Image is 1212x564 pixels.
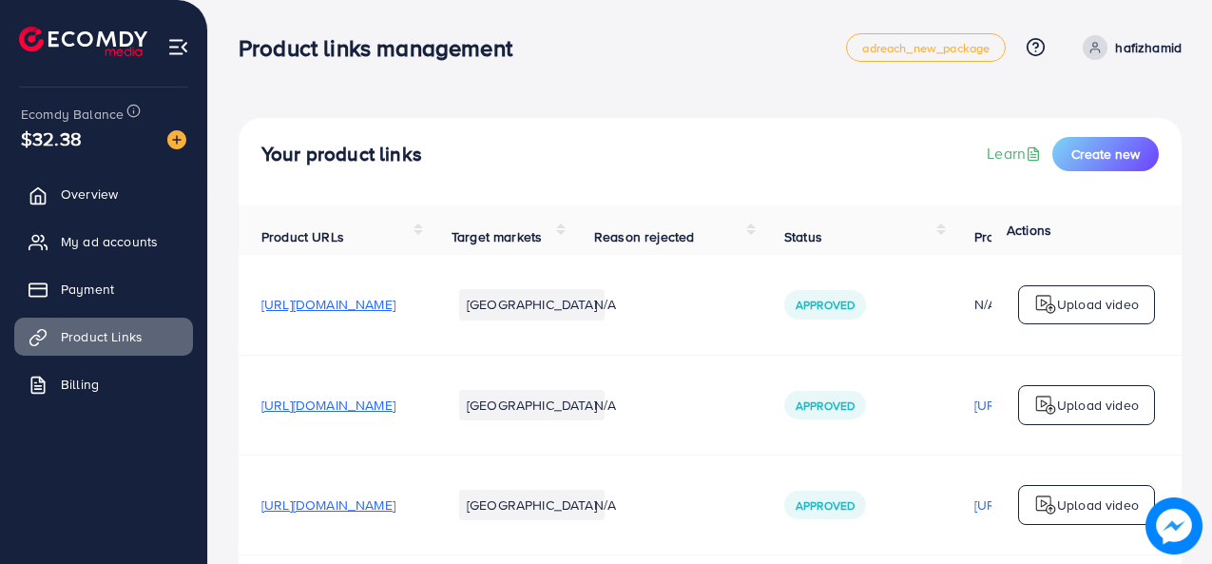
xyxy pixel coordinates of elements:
a: My ad accounts [14,223,193,261]
a: Overview [14,175,193,213]
span: Target markets [452,227,542,246]
span: [URL][DOMAIN_NAME] [261,396,395,415]
p: Upload video [1057,494,1139,516]
span: Status [784,227,822,246]
li: [GEOGRAPHIC_DATA] [459,289,605,320]
span: N/A [594,396,616,415]
span: N/A [594,496,616,515]
a: Billing [14,365,193,403]
span: Actions [1007,221,1051,240]
div: N/A [974,295,1108,314]
span: Reason rejected [594,227,694,246]
button: Create new [1052,137,1159,171]
img: image [167,130,186,149]
span: N/A [594,295,616,314]
p: Upload video [1057,394,1139,417]
span: Ecomdy Balance [21,105,124,124]
li: [GEOGRAPHIC_DATA] [459,490,605,520]
span: Product Links [61,327,143,346]
span: Overview [61,185,118,204]
a: hafizhamid [1075,35,1182,60]
span: Product video [974,227,1058,246]
img: logo [1034,494,1057,516]
span: Create new [1071,145,1140,164]
img: logo [1034,293,1057,316]
span: [URL][DOMAIN_NAME] [261,496,395,515]
p: hafizhamid [1115,36,1182,59]
img: image [1145,497,1202,554]
img: logo [19,27,147,56]
span: Approved [796,297,855,313]
span: Payment [61,280,114,299]
a: adreach_new_package [846,33,1006,62]
img: logo [1034,394,1057,417]
p: Upload video [1057,293,1139,316]
span: adreach_new_package [862,42,990,54]
h4: Your product links [261,143,422,166]
span: My ad accounts [61,232,158,251]
a: Product Links [14,318,193,356]
span: Approved [796,398,855,414]
span: $32.38 [21,125,82,152]
p: [URL][DOMAIN_NAME] [974,494,1108,516]
h3: Product links management [239,34,528,62]
span: [URL][DOMAIN_NAME] [261,295,395,314]
li: [GEOGRAPHIC_DATA] [459,390,605,420]
span: Product URLs [261,227,344,246]
span: Billing [61,375,99,394]
p: [URL][DOMAIN_NAME] [974,394,1108,417]
a: Payment [14,270,193,308]
span: Approved [796,497,855,514]
a: Learn [987,143,1045,165]
img: menu [167,36,189,58]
